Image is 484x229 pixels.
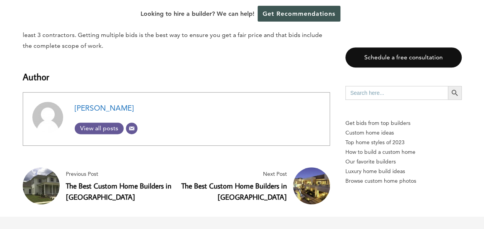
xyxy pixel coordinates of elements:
[336,173,475,220] iframe: Drift Widget Chat Controller
[66,169,173,179] span: Previous Post
[32,102,63,133] img: Adam Scharf
[345,157,462,167] a: Our favorite builders
[258,6,340,22] a: Get Recommendations
[75,125,124,132] span: View all posts
[23,8,330,51] p: If you are thinking about , we recommend checking each builder’s license with the local licensing...
[126,123,137,134] a: Email
[345,138,462,147] a: Top home styles of 2023
[75,123,124,134] a: View all posts
[181,181,287,202] a: The Best Custom Home Builders in [GEOGRAPHIC_DATA]
[23,61,330,84] h3: Author
[66,181,171,202] a: The Best Custom Home Builders in [GEOGRAPHIC_DATA]
[345,118,462,128] p: Get bids from top builders
[345,86,448,100] input: Search here...
[75,104,134,113] a: [PERSON_NAME]
[345,47,462,68] a: Schedule a free consultation
[179,169,287,179] span: Next Post
[345,167,462,176] a: Luxury home build ideas
[451,89,459,97] svg: Search
[345,147,462,157] a: How to build a custom home
[345,128,462,138] a: Custom home ideas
